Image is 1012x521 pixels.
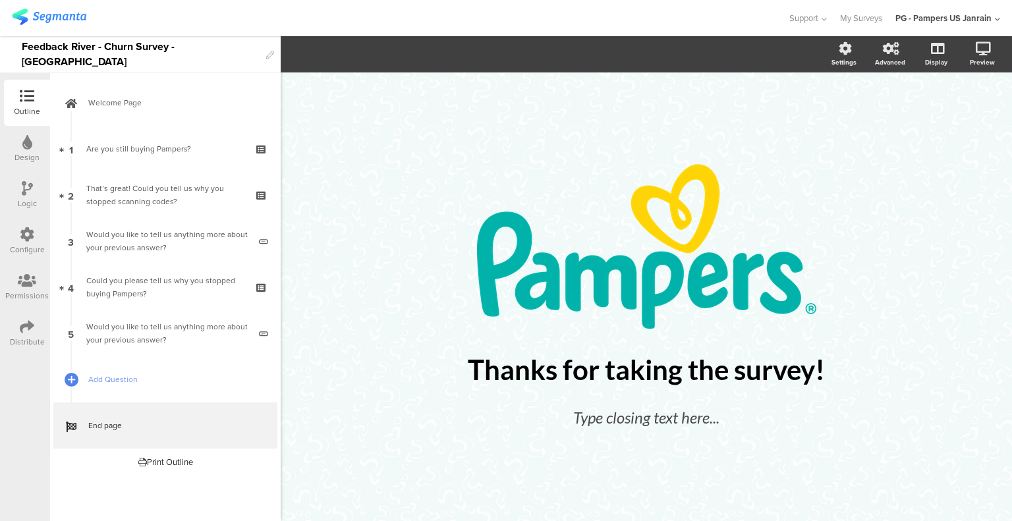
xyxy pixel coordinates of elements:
[925,57,947,67] div: Display
[68,280,74,294] span: 4
[86,228,249,254] div: Would you like to tell us anything more about your previous answer?
[5,290,49,302] div: Permissions
[53,80,277,126] a: Welcome Page
[68,234,74,248] span: 3
[88,373,257,386] span: Add Question
[875,57,905,67] div: Advanced
[86,142,244,155] div: Are you still buying Pampers?
[53,172,277,218] a: 2 That’s great! Could you tell us why you stopped scanning codes?
[69,142,73,156] span: 1
[14,151,40,163] div: Design
[403,353,890,386] p: Thanks for taking the survey!
[53,126,277,172] a: 1 Are you still buying Pampers?
[14,105,40,117] div: Outline
[53,218,277,264] a: 3 Would you like to tell us anything more about your previous answer?
[53,264,277,310] a: 4 Could you please tell us why you stopped buying Pampers?
[10,244,45,256] div: Configure
[68,188,74,202] span: 2
[86,274,244,300] div: Could you please tell us why you stopped buying Pampers?
[86,320,249,346] div: Would you like to tell us anything more about your previous answer?
[22,36,260,72] div: Feedback River - Churn Survey - [GEOGRAPHIC_DATA]
[86,182,244,208] div: That’s great! Could you tell us why you stopped scanning codes?
[138,456,193,468] div: Print Outline
[53,310,277,356] a: 5 Would you like to tell us anything more about your previous answer?
[88,419,257,432] span: End page
[88,96,257,109] span: Welcome Page
[53,402,277,449] a: End page
[12,9,86,25] img: segmanta logo
[970,57,995,67] div: Preview
[10,336,45,348] div: Distribute
[895,12,992,24] div: PG - Pampers US Janrain
[449,406,844,429] div: Type closing text here...
[831,57,857,67] div: Settings
[68,326,74,341] span: 5
[18,198,37,209] div: Logic
[789,12,818,24] span: Support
